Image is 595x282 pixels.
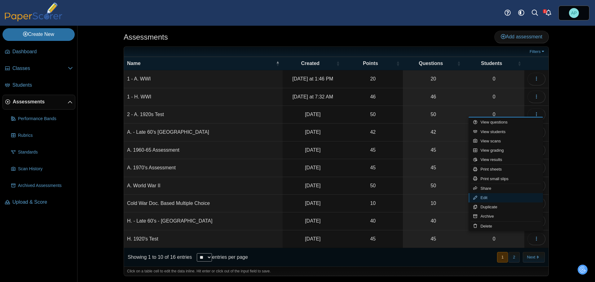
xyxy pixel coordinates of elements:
a: 0 [464,159,524,176]
span: Points : Activate to sort [396,60,400,67]
time: Sep 19, 2025 at 7:32 AM [293,94,333,99]
span: Upload & Score [12,199,73,206]
a: 50 [403,177,464,194]
time: Sep 19, 2025 at 1:46 PM [292,76,333,81]
td: A. World War II [124,177,283,195]
a: Delete [469,222,543,231]
span: Questions [406,60,456,67]
div: Showing 1 to 10 of 16 entries [124,248,192,267]
td: 1 - A. WWI [124,70,283,88]
td: H. 1920's Test [124,230,283,248]
td: 1 - H. WWI [124,88,283,106]
label: entries per page [212,254,248,260]
a: Upload & Score [2,195,75,210]
a: 0 [464,141,524,159]
td: 45 [343,141,403,159]
td: 20 [343,70,403,88]
a: 0 [464,88,524,106]
time: May 5, 2025 at 8:28 AM [305,165,320,170]
a: 50 [403,106,464,123]
h1: Assessments [124,32,168,42]
nav: pagination [496,252,545,262]
a: Share [469,184,543,193]
a: 0 [464,177,524,194]
span: Add assessment [501,34,542,39]
td: A. 1970's Assessment [124,159,283,177]
a: View students [469,127,543,137]
a: Adam Pianka [558,6,589,20]
a: Print sheets [469,165,543,174]
span: Dashboard [12,48,73,55]
span: Name [127,60,275,67]
a: Archive [469,212,543,221]
button: 1 [497,252,508,262]
a: 0 [464,70,524,88]
span: Students : Activate to sort [518,60,521,67]
a: 40 [403,212,464,230]
a: Assessments [2,95,75,110]
a: Edit [469,193,543,202]
a: 45 [403,141,464,159]
td: A. - Late 60's [GEOGRAPHIC_DATA] [124,124,283,141]
span: Assessments [13,98,68,105]
a: Students [2,78,75,93]
button: Next [523,252,545,262]
span: Performance Bands [18,116,73,122]
span: Classes [12,65,68,72]
a: 0 [464,230,524,248]
a: View scans [469,137,543,146]
a: 10 [403,195,464,212]
time: Apr 4, 2025 at 8:28 AM [305,218,320,223]
a: 0 [464,195,524,212]
a: 20 [403,70,464,88]
span: Questions : Activate to sort [457,60,461,67]
a: 0 [464,124,524,141]
time: Dec 18, 2024 at 7:27 AM [305,201,320,206]
button: 2 [509,252,519,262]
time: Apr 1, 2025 at 10:46 AM [305,129,320,135]
td: H. - Late 60's - [GEOGRAPHIC_DATA] [124,212,283,230]
td: 42 [343,124,403,141]
td: A. 1960-65 Assessment [124,141,283,159]
a: 42 [403,124,464,141]
a: View grading [469,146,543,155]
td: 50 [343,106,403,124]
span: Standards [18,149,73,155]
a: Archived Assessments [9,178,75,193]
a: Classes [2,61,75,76]
td: 45 [343,230,403,248]
span: Adam Pianka [569,8,579,18]
time: Oct 11, 2024 at 11:49 AM [305,112,320,117]
a: 45 [403,230,464,248]
span: Adam Pianka [571,11,577,15]
a: Create New [2,28,75,41]
time: Mar 13, 2025 at 10:27 AM [305,147,320,153]
span: Created : Activate to sort [336,60,340,67]
a: Add assessment [494,31,549,43]
a: Filters [528,49,547,55]
a: Alerts [542,6,555,20]
td: 10 [343,195,403,212]
a: 45 [403,159,464,176]
time: Oct 10, 2024 at 8:08 AM [305,236,320,241]
td: 50 [343,177,403,195]
a: Performance Bands [9,111,75,126]
a: 46 [403,88,464,106]
span: Scan History [18,166,73,172]
a: PaperScorer [2,17,64,22]
a: Rubrics [9,128,75,143]
a: Dashboard [2,45,75,59]
a: Standards [9,145,75,160]
span: Created [286,60,335,67]
img: PaperScorer [2,2,64,21]
a: View results [469,155,543,164]
span: Archived Assessments [18,183,73,189]
td: Cold War Doc. Based Multiple Choice [124,195,283,212]
span: Students [12,82,73,89]
td: 40 [343,212,403,230]
td: 45 [343,159,403,177]
div: Click on a table cell to edit the data inline. Hit enter or click out of the input field to save. [124,267,549,276]
a: Scan History [9,162,75,176]
span: Students [467,60,516,67]
td: 46 [343,88,403,106]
